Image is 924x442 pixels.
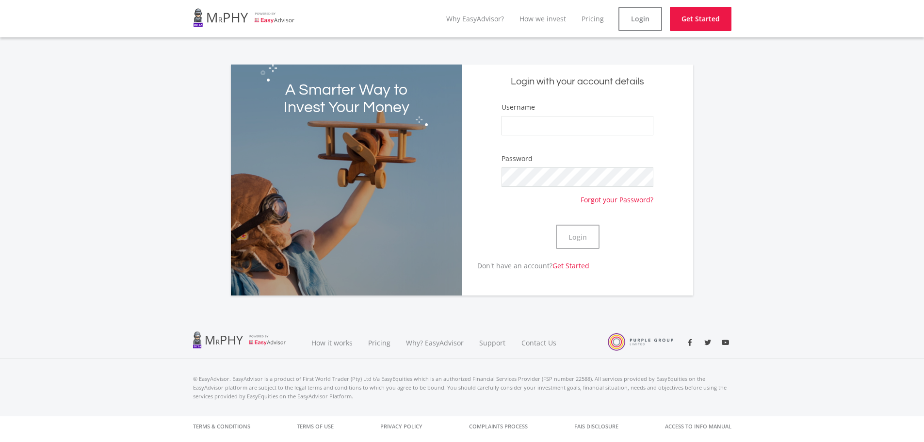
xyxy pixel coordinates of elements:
[193,375,731,401] p: © EasyAdvisor. EasyAdvisor is a product of First World Trader (Pty) Ltd t/a EasyEquities which is...
[581,187,653,205] a: Forgot your Password?
[514,327,565,359] a: Contact Us
[360,327,398,359] a: Pricing
[670,7,731,31] a: Get Started
[304,327,360,359] a: How it works
[462,261,590,271] p: Don't have an account?
[471,327,514,359] a: Support
[193,416,250,437] a: Terms & Conditions
[446,14,504,23] a: Why EasyAdvisor?
[519,14,566,23] a: How we invest
[469,416,528,437] a: Complaints Process
[277,82,416,116] h2: A Smarter Way to Invest Your Money
[582,14,604,23] a: Pricing
[502,154,533,164] label: Password
[297,416,334,437] a: Terms of Use
[665,416,731,437] a: Access to Info Manual
[574,416,618,437] a: FAIS Disclosure
[398,327,471,359] a: Why? EasyAdvisor
[380,416,422,437] a: Privacy Policy
[618,7,662,31] a: Login
[502,102,535,112] label: Username
[556,225,600,249] button: Login
[470,75,686,88] h5: Login with your account details
[552,261,589,270] a: Get Started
